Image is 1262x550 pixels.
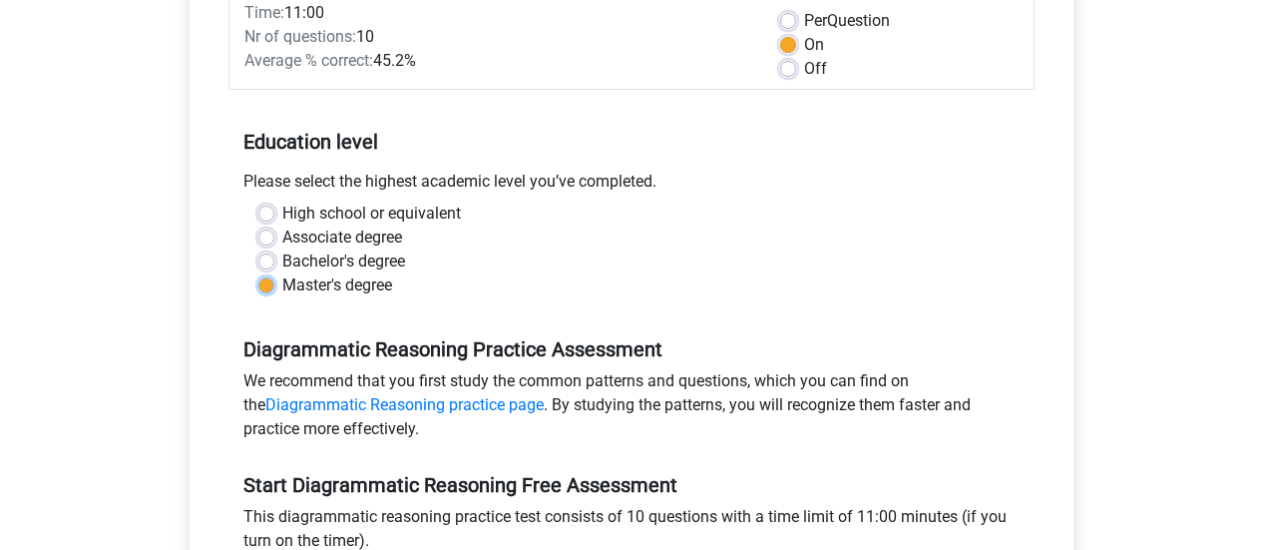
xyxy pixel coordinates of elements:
[228,170,1035,202] div: Please select the highest academic level you’ve completed.
[282,202,461,226] label: High school or equivalent
[243,473,1020,497] h5: Start Diagrammatic Reasoning Free Assessment
[244,3,284,22] span: Time:
[229,1,765,25] div: 11:00
[804,33,824,57] label: On
[804,9,890,33] label: Question
[243,122,1020,162] h5: Education level
[282,226,402,250] label: Associate degree
[243,337,1020,361] h5: Diagrammatic Reasoning Practice Assessment
[228,369,1035,449] div: We recommend that you first study the common patterns and questions, which you can find on the . ...
[282,250,405,274] label: Bachelor's degree
[804,57,827,81] label: Off
[265,395,544,414] a: Diagrammatic Reasoning practice page
[244,27,356,46] span: Nr of questions:
[229,25,765,49] div: 10
[229,49,765,73] div: 45.2%
[282,274,392,297] label: Master's degree
[804,11,827,30] span: Per
[244,51,373,70] span: Average % correct:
